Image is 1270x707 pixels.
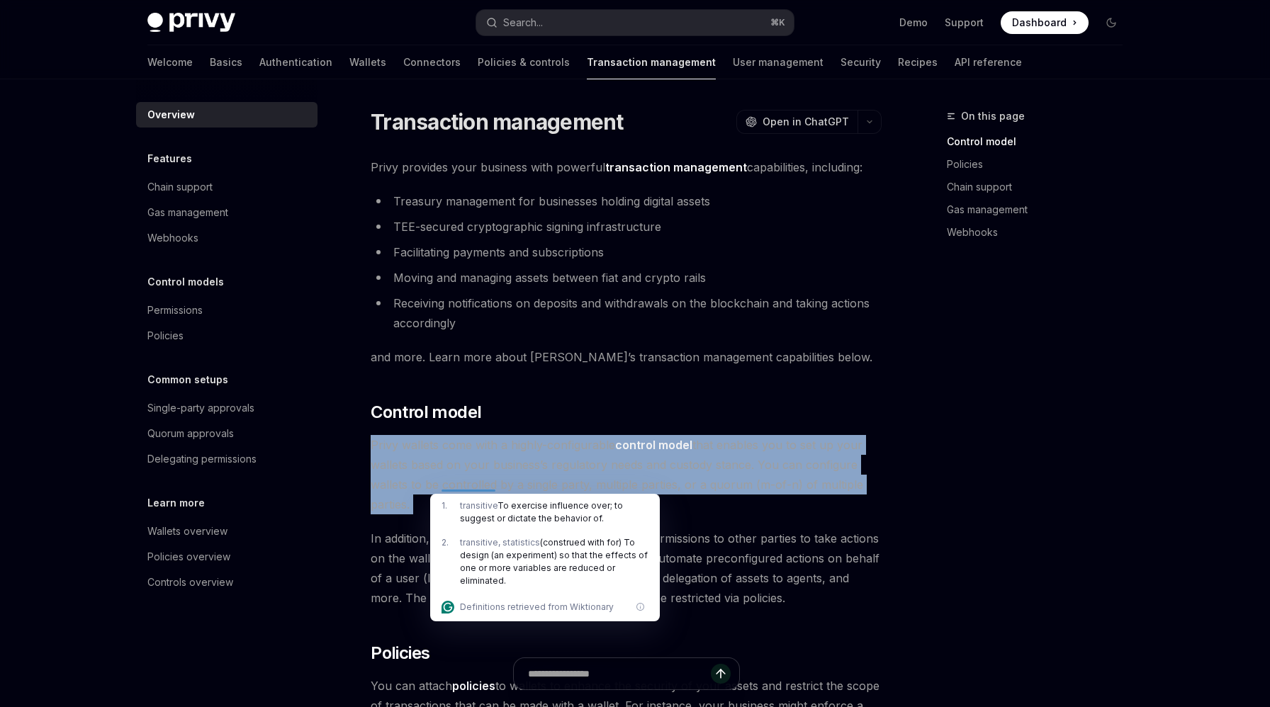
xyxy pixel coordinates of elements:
[259,45,332,79] a: Authentication
[147,302,203,319] div: Permissions
[947,153,1134,176] a: Policies
[136,174,317,200] a: Chain support
[147,574,233,591] div: Controls overview
[770,17,785,28] span: ⌘ K
[961,108,1025,125] span: On this page
[947,130,1134,153] a: Control model
[371,293,882,333] li: Receiving notifications on deposits and withdrawals on the blockchain and taking actions accordingly
[605,160,747,174] strong: transaction management
[147,204,228,221] div: Gas management
[147,451,257,468] div: Delegating permissions
[947,221,1134,244] a: Webhooks
[136,544,317,570] a: Policies overview
[136,102,317,128] a: Overview
[147,425,234,442] div: Quorum approvals
[147,548,230,565] div: Policies overview
[503,14,543,31] div: Search...
[349,45,386,79] a: Wallets
[147,13,235,33] img: dark logo
[147,106,195,123] div: Overview
[899,16,928,30] a: Demo
[147,230,198,247] div: Webhooks
[147,45,193,79] a: Welcome
[736,110,858,134] button: Open in ChatGPT
[147,150,192,167] h5: Features
[403,45,461,79] a: Connectors
[371,157,882,177] span: Privy provides your business with powerful capabilities, including:
[615,438,692,452] strong: control model
[1012,16,1067,30] span: Dashboard
[947,176,1134,198] a: Chain support
[147,494,205,511] h5: Learn more
[763,115,849,129] span: Open in ChatGPT
[711,664,731,684] button: Send message
[147,371,228,388] h5: Common setups
[955,45,1022,79] a: API reference
[371,528,882,608] span: In addition, of a wallet can delegate specific permissions to other parties to take actions on th...
[147,273,224,290] h5: Control models
[136,200,317,225] a: Gas management
[136,446,317,472] a: Delegating permissions
[371,109,624,135] h1: Transaction management
[615,438,692,453] a: control model
[371,242,882,262] li: Facilitating payments and subscriptions
[947,198,1134,221] a: Gas management
[528,658,711,689] input: Ask a question...
[841,45,881,79] a: Security
[371,217,882,237] li: TEE-secured cryptographic signing infrastructure
[371,435,882,514] span: Privy wallets come with a highly-configurable that enables you to set up your wallets based on yo...
[147,400,254,417] div: Single-party approvals
[478,45,570,79] a: Policies & controls
[371,191,882,211] li: Treasury management for businesses holding digital assets
[733,45,824,79] a: User management
[476,10,794,35] button: Search...⌘K
[371,642,429,664] span: Policies
[136,395,317,421] a: Single-party approvals
[210,45,242,79] a: Basics
[136,519,317,544] a: Wallets overview
[371,347,882,367] span: and more. Learn more about [PERSON_NAME]’s transaction management capabilities below.
[136,323,317,349] a: Policies
[136,225,317,251] a: Webhooks
[945,16,984,30] a: Support
[136,570,317,595] a: Controls overview
[587,45,716,79] a: Transaction management
[371,268,882,288] li: Moving and managing assets between fiat and crypto rails
[147,327,184,344] div: Policies
[147,179,213,196] div: Chain support
[147,523,227,540] div: Wallets overview
[136,298,317,323] a: Permissions
[371,401,481,424] span: Control model
[898,45,938,79] a: Recipes
[1100,11,1123,34] button: Toggle dark mode
[1001,11,1089,34] a: Dashboard
[136,421,317,446] a: Quorum approvals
